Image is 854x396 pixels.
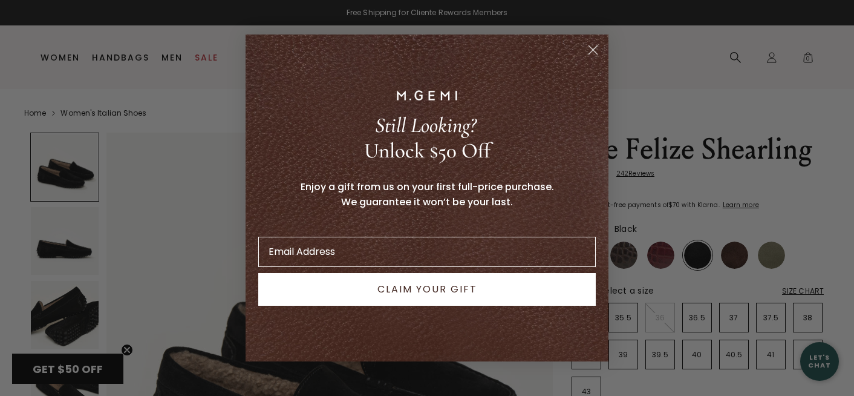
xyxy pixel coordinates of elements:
[258,273,596,306] button: CLAIM YOUR GIFT
[364,138,491,163] span: Unlock $50 Off
[301,180,554,209] span: Enjoy a gift from us on your first full-price purchase. We guarantee it won’t be your last.
[582,39,604,61] button: Close dialog
[375,113,476,138] span: Still Looking?
[397,90,457,100] img: M.GEMI
[258,237,596,267] input: Email Address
